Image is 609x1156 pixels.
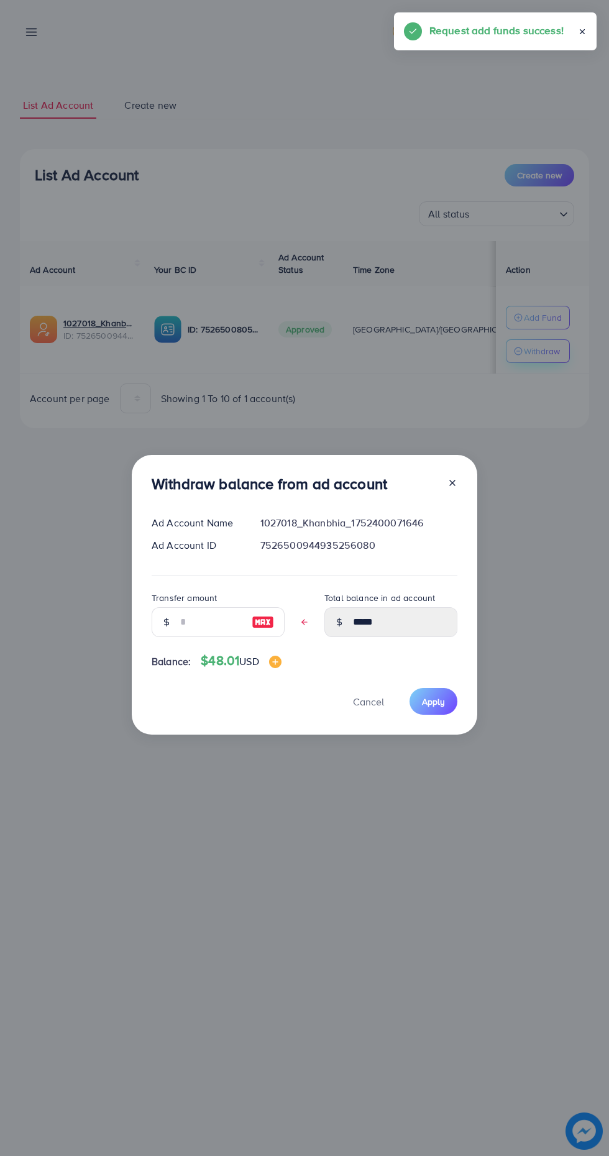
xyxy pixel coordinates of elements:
[152,475,387,493] h3: Withdraw balance from ad account
[142,538,250,553] div: Ad Account ID
[252,615,274,630] img: image
[152,592,217,604] label: Transfer amount
[324,592,435,604] label: Total balance in ad account
[142,516,250,530] div: Ad Account Name
[410,688,457,715] button: Apply
[152,654,191,669] span: Balance:
[337,688,400,715] button: Cancel
[269,656,282,668] img: image
[429,22,564,39] h5: Request add funds success!
[250,516,467,530] div: 1027018_Khanbhia_1752400071646
[250,538,467,553] div: 7526500944935256080
[201,653,281,669] h4: $48.01
[422,695,445,708] span: Apply
[353,695,384,709] span: Cancel
[239,654,259,668] span: USD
